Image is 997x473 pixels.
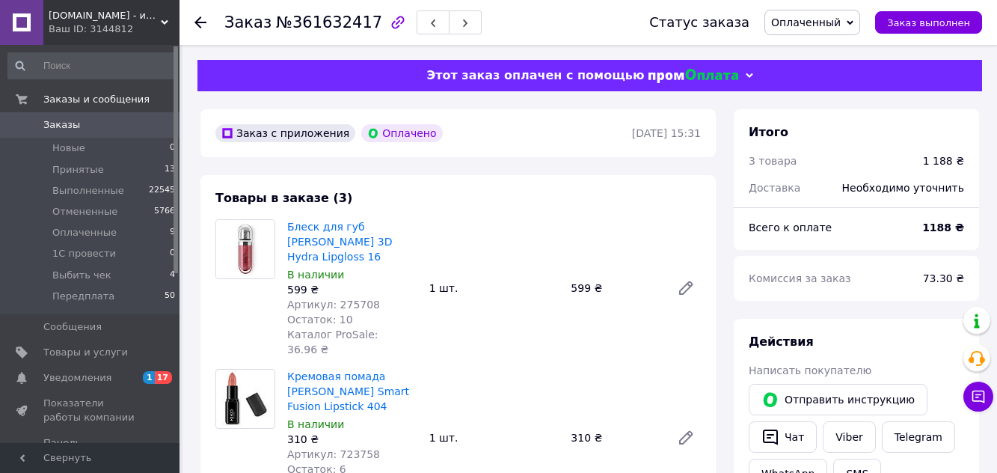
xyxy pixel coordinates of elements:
span: 1С провести [52,247,116,260]
span: Новые [52,141,85,155]
a: Telegram [882,421,955,453]
span: Остаток: 10 [287,314,353,326]
span: Отмененные [52,205,117,219]
span: Панель управления [43,436,138,463]
span: Заказ выполнен [887,17,970,28]
button: Чат [749,421,817,453]
span: Оплаченный [771,16,841,28]
span: Действия [749,335,814,349]
span: Сообщения [43,320,102,334]
span: Написать покупателю [749,364,871,376]
span: Заказ [224,13,272,31]
span: 1 [143,371,155,384]
div: 1 188 ₴ [923,153,964,168]
button: Отправить инструкцию [749,384,927,415]
div: Необходимо уточнить [833,171,973,204]
div: Статус заказа [649,15,749,30]
span: Комиссия за заказ [749,272,851,284]
div: 1 шт. [423,278,565,299]
button: Чат с покупателем [963,382,993,412]
div: Ваш ID: 3144812 [49,22,180,36]
span: 4 [170,269,175,282]
span: Заказы и сообщения [43,93,150,106]
span: 17 [155,371,172,384]
a: Блеск для губ [PERSON_NAME] 3D Hydra Lipgloss 16 [287,221,392,263]
span: Товары и услуги [43,346,128,359]
time: [DATE] 15:31 [632,127,701,139]
span: №361632417 [276,13,382,31]
span: 22545 [149,184,175,198]
span: Выбить чек [52,269,111,282]
span: 13 [165,163,175,177]
button: Заказ выполнен [875,11,982,34]
input: Поиск [7,52,177,79]
a: Viber [823,421,875,453]
span: Артикул: 723758 [287,448,380,460]
a: Редактировать [671,423,701,453]
span: 50 [165,290,175,303]
b: 1188 ₴ [922,222,964,234]
span: 73.30 ₴ [923,272,964,284]
div: 599 ₴ [565,278,665,299]
img: evopay logo [648,69,738,83]
span: В наличии [287,418,344,430]
div: 310 ₴ [287,432,417,447]
span: 9 [170,226,175,239]
span: Доставка [749,182,800,194]
div: 1 шт. [423,427,565,448]
span: Этот заказ оплачен с помощью [426,68,644,82]
span: Показатели работы компании [43,397,138,424]
span: Оплаченные [52,226,117,239]
div: Вернуться назад [194,15,206,30]
div: 310 ₴ [565,427,665,448]
img: Кремовая помада Kiko Milano Smart Fusion Lipstick 404 [218,370,273,428]
span: Выполненные [52,184,124,198]
a: Кремовая помада [PERSON_NAME] Smart Fusion Lipstick 404 [287,370,409,412]
span: Всего к оплате [749,222,832,234]
div: Заказ с приложения [215,124,355,142]
span: Каталог ProSale: 36.96 ₴ [287,329,378,355]
span: 3 товара [749,155,797,167]
div: 599 ₴ [287,282,417,297]
span: Передплата [52,290,114,303]
span: 5766 [154,205,175,219]
div: Оплачено [361,124,442,142]
span: 0 [170,141,175,155]
span: Принятые [52,163,104,177]
span: Артикул: 275708 [287,299,380,311]
span: 0 [170,247,175,260]
span: В наличии [287,269,344,281]
span: Итого [749,125,788,139]
span: Товары в заказе (3) [215,191,352,205]
span: Уведомления [43,371,111,385]
img: Блеск для губ Kiko Milano 3D Hydra Lipgloss 16 [216,220,274,278]
span: Flawless.com.ua - интернет-магазин профессиональной косметики [49,9,161,22]
a: Редактировать [671,273,701,303]
span: Заказы [43,118,80,132]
